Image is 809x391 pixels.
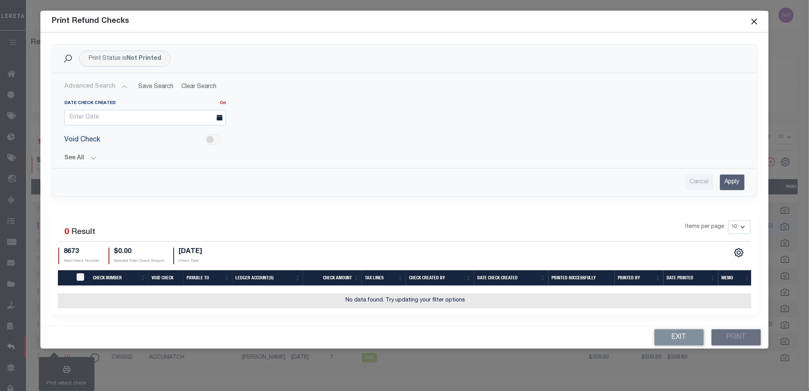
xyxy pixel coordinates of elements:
[71,226,95,239] label: Result
[720,175,745,190] input: Apply
[718,270,753,286] th: MEMO: activate to sort column ascending
[179,258,202,264] p: Check Date
[59,100,232,107] label: Date Check Created
[548,270,615,286] th: Printed Successfully
[303,270,362,286] th: Check Amount: activate to sort column ascending
[685,175,714,190] input: Cancel
[72,270,90,286] th: TIQA Select
[178,79,219,94] button: Clear Search
[179,248,202,256] h4: [DATE]
[654,329,704,346] button: Exit
[126,56,161,62] b: Not Printed
[362,270,406,286] th: Tax Lines: activate to sort column ascending
[664,270,718,286] th: Date Printed: activate to sort column ascending
[64,258,99,264] p: Next Check Number
[474,270,548,286] th: Date Check Created: activate to sort column ascending
[64,110,226,125] input: Enter Date
[406,270,474,286] th: Check Created By: activate to sort column ascending
[64,135,100,145] span: Void Check
[615,270,664,286] th: Printed By: activate to sort column ascending
[58,293,753,308] td: No data found. Try updating your filter options
[232,270,303,286] th: Ledger Account(s): activate to sort column ascending
[220,101,226,105] a: On
[184,270,232,286] th: Payable To: activate to sort column ascending
[134,79,178,94] button: Save Search
[79,51,171,67] div: Click to Edit
[686,223,724,231] span: Items per page
[90,270,149,286] th: Check Number: activate to sort column ascending
[114,248,164,256] h4: $0.00
[114,258,164,264] p: Selected Total Check Amount
[64,155,745,162] button: See All
[64,248,99,256] h4: 8673
[149,270,184,286] th: Void Check
[64,79,128,94] button: Advanced Search
[64,228,69,236] span: 0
